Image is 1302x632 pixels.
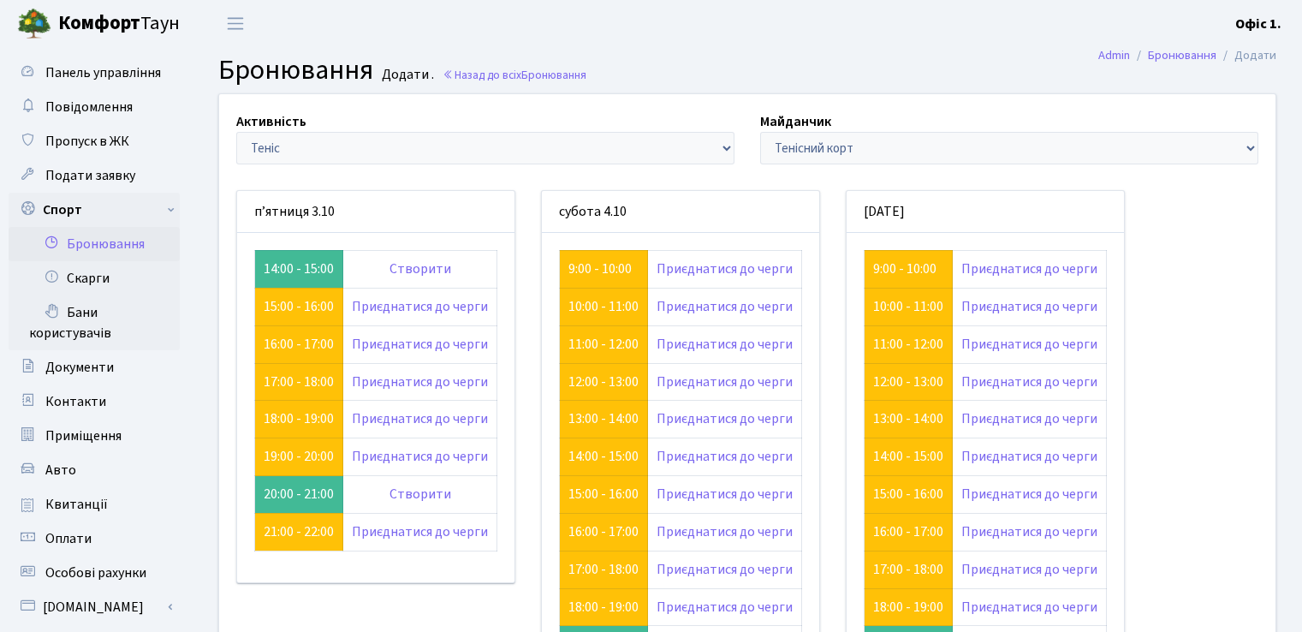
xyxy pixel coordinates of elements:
a: Приєднатися до черги [961,373,1097,391]
td: 20:00 - 21:00 [255,476,343,514]
a: Приєднатися до черги [961,560,1097,579]
a: 19:00 - 20:00 [264,447,334,466]
div: п’ятниця 3.10 [237,191,514,233]
span: Панель управління [45,63,161,82]
a: Приєднатися до черги [657,335,793,354]
a: 10:00 - 11:00 [873,297,943,316]
button: Переключити навігацію [214,9,257,38]
a: [DOMAIN_NAME] [9,590,180,624]
a: Створити [389,485,451,504]
a: Приєднатися до черги [352,522,488,541]
a: Приєднатися до черги [657,409,793,428]
span: Повідомлення [45,98,133,116]
span: Бронювання [218,51,373,90]
a: Приєднатися до черги [961,297,1097,316]
span: Приміщення [45,426,122,445]
a: Квитанції [9,487,180,522]
a: Бронювання [9,227,180,261]
td: 14:00 - 15:00 [255,250,343,288]
div: субота 4.10 [542,191,819,233]
a: Скарги [9,261,180,295]
small: Додати . [378,67,434,83]
a: Назад до всіхБронювання [443,67,586,83]
a: 21:00 - 22:00 [264,522,334,541]
a: Приєднатися до черги [352,297,488,316]
img: logo.png [17,7,51,41]
a: Приєднатися до черги [961,522,1097,541]
a: 9:00 - 10:00 [568,259,632,278]
li: Додати [1216,46,1276,65]
a: 14:00 - 15:00 [873,447,943,466]
span: Авто [45,461,76,480]
label: Активність [236,111,306,132]
a: Документи [9,350,180,385]
span: Бронювання [521,67,586,83]
a: Бронювання [1148,46,1216,64]
a: Приміщення [9,419,180,453]
span: Документи [45,358,114,377]
b: Комфорт [58,9,140,37]
a: 12:00 - 13:00 [568,373,639,391]
span: Квитанції [45,495,108,514]
a: Приєднатися до черги [352,409,488,428]
a: 18:00 - 19:00 [568,598,639,617]
a: Приєднатися до черги [352,447,488,466]
nav: breadcrumb [1073,38,1302,74]
span: Таун [58,9,180,39]
a: 17:00 - 18:00 [264,373,334,391]
a: Повідомлення [9,90,180,124]
a: Панель управління [9,56,180,90]
a: Пропуск в ЖК [9,124,180,158]
a: 11:00 - 12:00 [568,335,639,354]
a: 15:00 - 16:00 [264,297,334,316]
a: Приєднатися до черги [961,335,1097,354]
a: 12:00 - 13:00 [873,373,943,391]
a: Створити [389,259,451,278]
a: Приєднатися до черги [961,598,1097,617]
a: Приєднатися до черги [352,335,488,354]
a: 11:00 - 12:00 [873,335,943,354]
a: Оплати [9,522,180,556]
span: Особові рахунки [45,563,146,582]
a: 15:00 - 16:00 [568,485,639,504]
a: Приєднатися до черги [961,485,1097,504]
span: Пропуск в ЖК [45,132,129,151]
a: Приєднатися до черги [657,259,793,278]
a: 15:00 - 16:00 [873,485,943,504]
a: Приєднатися до черги [961,409,1097,428]
a: Приєднатися до черги [657,598,793,617]
a: 18:00 - 19:00 [873,598,943,617]
a: Приєднатися до черги [352,373,488,391]
a: 16:00 - 17:00 [568,522,639,541]
div: [DATE] [847,191,1124,233]
a: Спорт [9,193,180,227]
a: Приєднатися до черги [657,560,793,579]
a: 16:00 - 17:00 [264,335,334,354]
a: 13:00 - 14:00 [568,409,639,428]
a: Офіс 1. [1235,14,1281,34]
a: 17:00 - 18:00 [568,560,639,579]
a: Особові рахунки [9,556,180,590]
a: Приєднатися до черги [961,259,1097,278]
a: Приєднатися до черги [657,297,793,316]
a: 13:00 - 14:00 [873,409,943,428]
a: Бани користувачів [9,295,180,350]
a: Приєднатися до черги [657,485,793,504]
a: 18:00 - 19:00 [264,409,334,428]
a: 10:00 - 11:00 [568,297,639,316]
a: Приєднатися до черги [657,522,793,541]
b: Офіс 1. [1235,15,1281,33]
a: Контакти [9,385,180,419]
span: Контакти [45,392,106,411]
a: 16:00 - 17:00 [873,522,943,541]
a: Приєднатися до черги [961,447,1097,466]
a: Приєднатися до черги [657,447,793,466]
a: Подати заявку [9,158,180,193]
label: Майданчик [760,111,831,132]
a: 9:00 - 10:00 [873,259,936,278]
a: 17:00 - 18:00 [873,560,943,579]
span: Подати заявку [45,166,135,185]
a: Авто [9,453,180,487]
a: Admin [1098,46,1130,64]
span: Оплати [45,529,92,548]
